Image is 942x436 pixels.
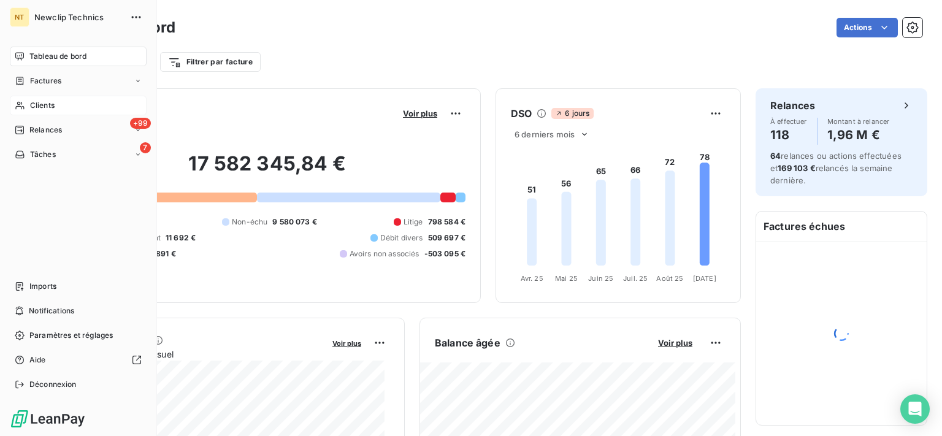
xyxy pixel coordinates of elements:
span: Voir plus [332,339,361,348]
button: Filtrer par facture [160,52,261,72]
span: Aide [29,354,46,365]
span: 6 jours [551,108,593,119]
span: Voir plus [658,338,692,348]
span: Avoirs non associés [350,248,419,259]
span: 6 derniers mois [515,129,575,139]
tspan: Avr. 25 [521,274,543,283]
span: Tableau de bord [29,51,86,62]
span: Relances [29,124,62,136]
h2: 17 582 345,84 € [69,151,465,188]
span: Newclip Technics [34,12,123,22]
tspan: Juil. 25 [623,274,648,283]
span: 169 103 € [778,163,815,173]
img: Logo LeanPay [10,409,86,429]
button: Voir plus [654,337,696,348]
span: Factures [30,75,61,86]
button: Voir plus [399,108,441,119]
h6: DSO [511,106,532,121]
span: Non-échu [232,216,267,228]
span: 11 692 € [166,232,196,243]
span: Litige [404,216,423,228]
h4: 1,96 M € [827,125,890,145]
span: Déconnexion [29,379,77,390]
span: Tâches [30,149,56,160]
span: À effectuer [770,118,807,125]
span: -503 095 € [424,248,466,259]
button: Actions [837,18,898,37]
span: 509 697 € [428,232,465,243]
span: Notifications [29,305,74,316]
span: 9 580 073 € [272,216,317,228]
div: Open Intercom Messenger [900,394,930,424]
h6: Factures échues [756,212,927,241]
button: Voir plus [329,337,365,348]
span: Paramètres et réglages [29,330,113,341]
tspan: [DATE] [693,274,716,283]
span: Clients [30,100,55,111]
span: 7 [140,142,151,153]
span: +99 [130,118,151,129]
div: NT [10,7,29,27]
h4: 118 [770,125,807,145]
span: 64 [770,151,781,161]
tspan: Juin 25 [588,274,613,283]
span: Montant à relancer [827,118,890,125]
span: 798 584 € [428,216,465,228]
span: Imports [29,281,56,292]
tspan: Mai 25 [555,274,578,283]
span: Débit divers [380,232,423,243]
tspan: Août 25 [656,274,683,283]
a: Aide [10,350,147,370]
span: relances ou actions effectuées et relancés la semaine dernière. [770,151,902,185]
span: Chiffre d'affaires mensuel [69,348,324,361]
h6: Balance âgée [435,335,500,350]
span: Voir plus [403,109,437,118]
h6: Relances [770,98,815,113]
